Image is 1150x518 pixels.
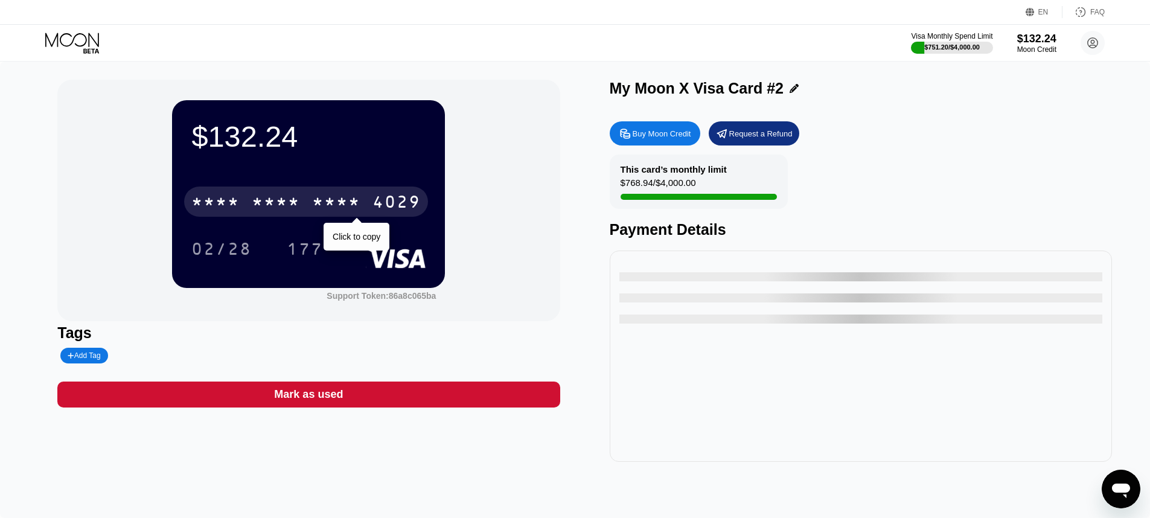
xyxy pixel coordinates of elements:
iframe: Button to launch messaging window [1102,470,1140,508]
div: FAQ [1090,8,1105,16]
div: Support Token: 86a8c065ba [327,291,436,301]
div: Tags [57,324,560,342]
div: Visa Monthly Spend Limit [911,32,992,40]
div: Buy Moon Credit [633,129,691,139]
div: 177 [278,234,332,264]
div: FAQ [1062,6,1105,18]
div: Mark as used [57,382,560,408]
div: 177 [287,241,323,260]
div: 4029 [372,194,421,213]
div: Add Tag [68,351,100,360]
div: Buy Moon Credit [610,121,700,145]
div: Mark as used [274,388,343,401]
div: Support Token:86a8c065ba [327,291,436,301]
div: $751.20 / $4,000.00 [924,43,980,51]
div: 02/28 [182,234,261,264]
div: $132.24 [191,120,426,153]
div: This card’s monthly limit [621,164,727,174]
div: EN [1038,8,1049,16]
div: $132.24 [1017,33,1056,45]
div: EN [1026,6,1062,18]
div: Visa Monthly Spend Limit$751.20/$4,000.00 [911,32,992,54]
div: $132.24Moon Credit [1017,33,1056,54]
div: $768.94 / $4,000.00 [621,177,696,194]
div: Add Tag [60,348,107,363]
div: 02/28 [191,241,252,260]
div: My Moon X Visa Card #2 [610,80,784,97]
div: Moon Credit [1017,45,1056,54]
div: Request a Refund [729,129,793,139]
div: Payment Details [610,221,1112,238]
div: Request a Refund [709,121,799,145]
div: Click to copy [333,232,380,241]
